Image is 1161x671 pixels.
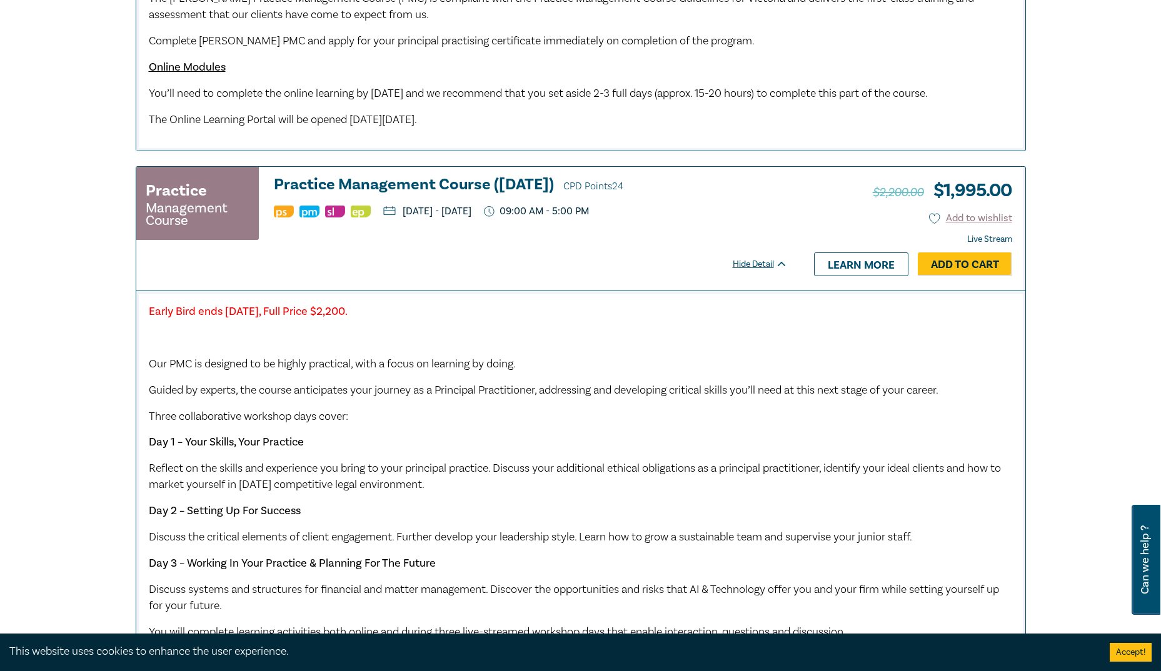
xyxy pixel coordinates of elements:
[299,206,319,217] img: Practice Management & Business Skills
[149,60,226,74] u: Online Modules
[149,86,928,101] span: You’ll need to complete the online learning by [DATE] and we recommend that you set aside 2-3 ful...
[967,234,1012,245] strong: Live Stream
[149,34,755,48] span: Complete [PERSON_NAME] PMC and apply for your principal practising certificate immediately on com...
[149,383,938,397] span: Guided by experts, the course anticipates your journey as a Principal Practitioner, addressing an...
[274,206,294,217] img: Professional Skills
[149,530,912,544] span: Discuss the critical elements of client engagement. Further develop your leadership style. Learn ...
[1139,512,1151,607] span: Can we help ?
[146,202,249,227] small: Management Course
[149,556,436,570] strong: Day 3 – Working In Your Practice & Planning For The Future
[351,206,371,217] img: Ethics & Professional Responsibility
[149,582,999,613] span: Discuss systems and structures for financial and matter management. Discover the opportunities an...
[149,625,846,639] span: You will complete learning activities both online and during three live-streamed workshop days th...
[149,504,301,518] strong: Day 2 – Setting Up For Success
[918,252,1012,276] a: Add to Cart
[383,206,471,216] p: [DATE] - [DATE]
[149,304,348,319] strong: Early Bird ends [DATE], Full Price $2,200.
[814,252,908,276] a: Learn more
[484,206,590,217] p: 09:00 AM - 5:00 PM
[1110,643,1152,662] button: Accept cookies
[929,211,1012,226] button: Add to wishlist
[149,357,516,371] span: Our PMC is designed to be highly practical, with a focus on learning by doing.
[274,176,788,195] a: Practice Management Course ([DATE]) CPD Points24
[149,435,304,449] strong: Day 1 – Your Skills, Your Practice
[9,644,1091,660] div: This website uses cookies to enhance the user experience.
[873,176,1012,205] h3: $ 1,995.00
[873,184,924,201] span: $2,200.00
[274,176,788,195] h3: Practice Management Course ([DATE])
[146,179,207,202] h3: Practice
[563,180,623,192] span: CPD Points 24
[325,206,345,217] img: Substantive Law
[149,409,348,424] span: Three collaborative workshop days cover:
[149,461,1001,492] span: Reflect on the skills and experience you bring to your principal practice. Discuss your additiona...
[149,112,417,127] span: The Online Learning Portal will be opened [DATE][DATE].
[733,258,802,271] div: Hide Detail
